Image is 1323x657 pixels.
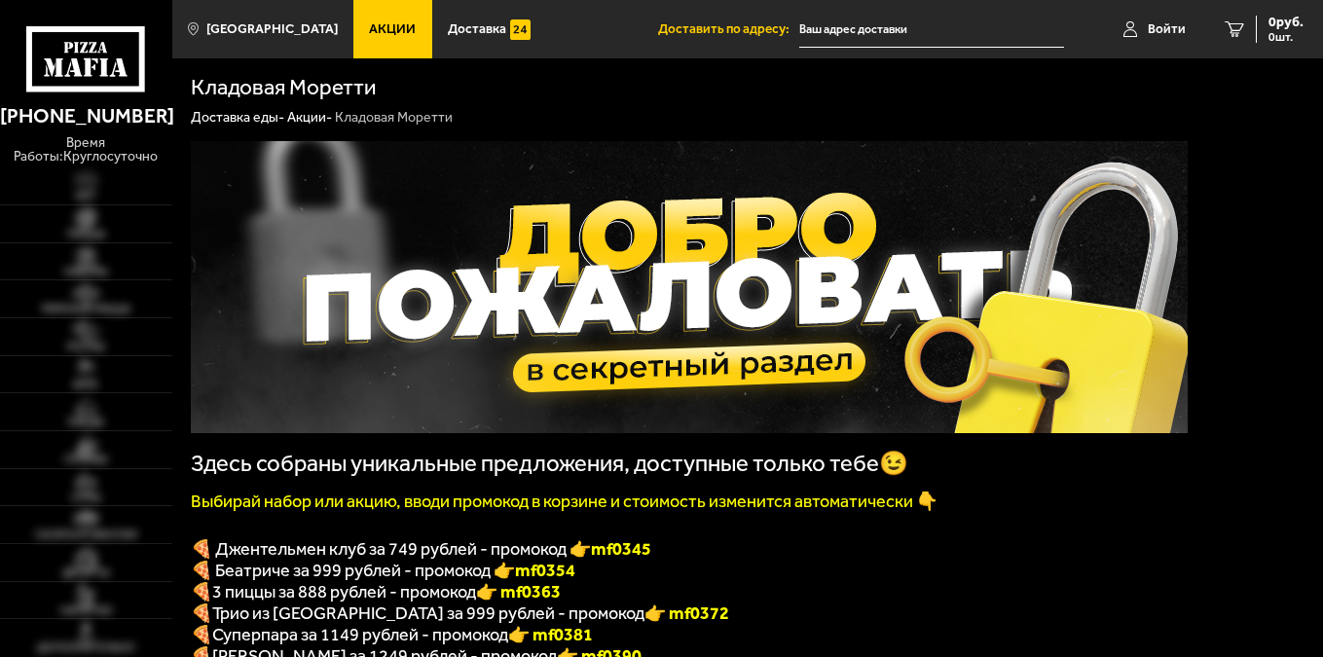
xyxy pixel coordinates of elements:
span: 🍕 Беатриче за 999 рублей - промокод 👉 [191,560,575,581]
font: Выбирай набор или акцию, вводи промокод в корзине и стоимость изменится автоматически 👇 [191,491,937,512]
font: 🍕 [191,602,212,624]
font: 🍕 [191,581,212,602]
span: 0 руб. [1268,16,1304,29]
a: Доставка еды- [191,109,284,126]
font: 👉 mf0381 [508,624,593,645]
span: Доставить по адресу: [658,22,799,36]
span: 0 шт. [1268,31,1304,43]
img: 15daf4d41897b9f0e9f617042186c801.svg [510,19,531,40]
b: mf0345 [591,538,651,560]
font: 👉 mf0372 [644,602,729,624]
span: Акции [369,22,416,36]
font: 🍕 [191,624,212,645]
span: Доставка [448,22,506,36]
span: [GEOGRAPHIC_DATA] [206,22,338,36]
h1: Кладовая Моретти [191,77,376,99]
div: Кладовая Моретти [335,109,453,127]
span: Суперпара за 1149 рублей - промокод [212,624,508,645]
b: mf0354 [515,560,575,581]
span: 3 пиццы за 888 рублей - промокод [212,581,476,602]
font: 👉 mf0363 [476,581,561,602]
span: Трио из [GEOGRAPHIC_DATA] за 999 рублей - промокод [212,602,644,624]
input: Ваш адрес доставки [799,12,1064,48]
img: 1024x1024 [191,141,1188,433]
span: Войти [1148,22,1186,36]
span: 🍕 Джентельмен клуб за 749 рублей - промокод 👉 [191,538,651,560]
a: Акции- [287,109,332,126]
span: Здесь собраны уникальные предложения, доступные только тебе😉 [191,450,908,477]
